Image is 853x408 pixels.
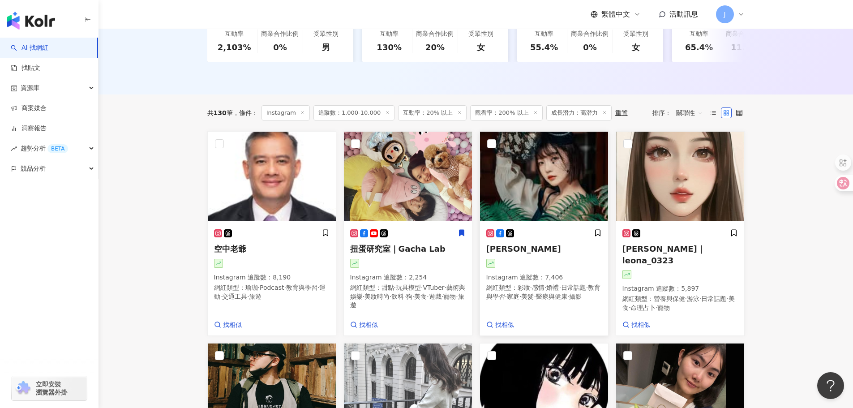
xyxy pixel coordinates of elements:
span: 藝術與娛樂 [350,284,466,300]
span: 成長潛力：高潛力 [546,105,612,120]
span: 教育與學習 [486,284,601,300]
span: 遊戲 [429,293,442,300]
span: · [442,293,443,300]
span: 美食 [622,295,735,311]
span: 美食 [414,293,427,300]
span: Podcast [260,284,284,291]
span: 游泳 [687,295,699,302]
span: 運動 [214,284,326,300]
span: 飲料 [391,293,404,300]
span: 資源庫 [21,78,39,98]
span: 玩具模型 [396,284,421,291]
a: KOL Avatar扭蛋研究室｜Gacha LabInstagram 追蹤數：2,254網紅類型：甜點·玩具模型·VTuber·藝術與娛樂·美妝時尚·飲料·狗·美食·遊戲·寵物·旅遊找相似 [343,131,472,336]
a: 商案媒合 [11,104,47,113]
div: 商業合作比例 [261,30,299,39]
span: 關聯性 [676,106,703,120]
span: · [404,293,406,300]
span: 甜點 [381,284,394,291]
span: 攝影 [569,293,582,300]
a: 找相似 [486,321,514,330]
span: · [586,284,588,291]
a: KOL Avatar空中老爺Instagram 追蹤數：8,190網紅類型：瑜珈·Podcast·教育與學習·運動·交通工具·旅遊找相似 [207,131,336,336]
div: 2,103% [218,42,251,53]
div: 0% [583,42,597,53]
p: Instagram 追蹤數 ： 5,897 [622,284,738,293]
span: · [284,284,286,291]
span: · [394,284,396,291]
span: · [567,293,569,300]
a: 找貼文 [11,64,40,73]
div: BETA [47,144,68,153]
span: [PERSON_NAME] [486,244,561,253]
span: 寵物 [657,304,670,311]
span: 競品分析 [21,159,46,179]
span: 扭蛋研究室｜Gacha Lab [350,244,446,253]
span: · [544,284,546,291]
p: 網紅類型 ： [350,283,466,310]
span: 家庭 [507,293,519,300]
span: 寵物 [443,293,456,300]
div: 男 [322,42,330,53]
div: 商業合作比例 [571,30,609,39]
span: · [629,304,630,311]
div: 重置 [615,109,628,116]
span: 醫療與健康 [536,293,567,300]
img: KOL Avatar [616,132,744,221]
div: 受眾性別 [623,30,648,39]
span: 條件 ： [233,109,258,116]
div: 商業合作比例 [416,30,454,39]
p: Instagram 追蹤數 ： 2,254 [350,273,466,282]
span: · [421,284,423,291]
span: · [456,293,458,300]
span: 立即安裝 瀏覽器外掛 [36,380,67,396]
div: 受眾性別 [468,30,493,39]
span: 130 [214,109,227,116]
div: 女 [477,42,485,53]
span: 美髮 [521,293,534,300]
p: Instagram 追蹤數 ： 8,190 [214,273,330,282]
div: 11.8% [731,42,759,53]
span: 旅遊 [249,293,261,300]
span: · [534,293,536,300]
div: 20% [425,42,445,53]
img: logo [7,12,55,30]
span: · [699,295,701,302]
a: searchAI 找網紅 [11,43,48,52]
img: KOL Avatar [480,132,608,221]
div: 互動率 [380,30,399,39]
span: · [412,293,414,300]
span: · [559,284,561,291]
span: 美妝時尚 [364,293,390,300]
a: KOL Avatar[PERSON_NAME]Instagram 追蹤數：7,406網紅類型：彩妝·感情·婚禮·日常話題·教育與學習·家庭·美髮·醫療與健康·攝影找相似 [480,131,609,336]
span: · [685,295,687,302]
span: 教育與學習 [286,284,317,291]
div: 65.4% [685,42,713,53]
span: J [724,9,725,19]
div: 商業合作比例 [726,30,763,39]
span: 空中老爺 [214,244,246,253]
span: 日常話題 [701,295,726,302]
span: [PERSON_NAME]｜leona_0323 [622,244,705,265]
span: 婚禮 [546,284,559,291]
img: chrome extension [14,381,32,395]
a: 找相似 [350,321,378,330]
div: 互動率 [225,30,244,39]
span: 交通工具 [222,293,247,300]
a: chrome extension立即安裝 瀏覽器外掛 [12,376,87,400]
span: 找相似 [631,321,650,330]
span: · [519,293,521,300]
div: 55.4% [530,42,558,53]
a: KOL Avatar[PERSON_NAME]｜leona_0323Instagram 追蹤數：5,897網紅類型：營養與保健·游泳·日常話題·美食·命理占卜·寵物找相似 [616,131,745,336]
span: · [220,293,222,300]
span: 找相似 [495,321,514,330]
p: 網紅類型 ： [214,283,330,301]
span: · [656,304,657,311]
span: 繁體中文 [601,9,630,19]
span: 找相似 [223,321,242,330]
span: · [505,293,507,300]
span: · [726,295,728,302]
span: 命理占卜 [630,304,656,311]
span: · [445,284,446,291]
span: 日常話題 [561,284,586,291]
p: 網紅類型 ： [486,283,602,301]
